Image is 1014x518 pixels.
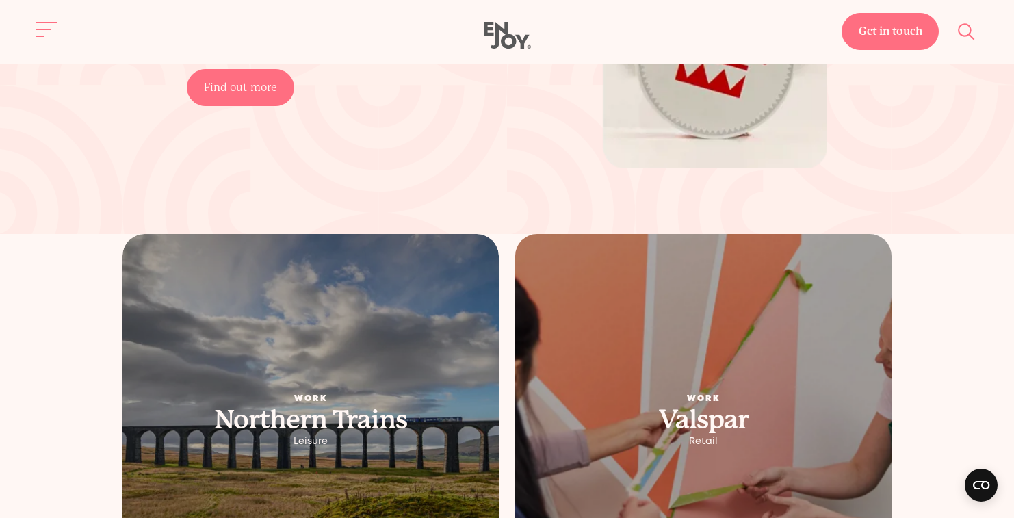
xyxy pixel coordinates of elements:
[965,469,998,502] button: Open CMP widget
[155,436,466,447] div: Leisure
[33,15,62,44] button: Site navigation
[548,409,859,430] h2: Valspar
[842,13,939,50] a: Get in touch
[155,395,466,403] div: Work
[187,69,294,106] a: Find out more
[155,409,466,430] h2: Northern Trains
[548,436,859,447] div: Retail
[548,395,859,403] div: Work
[952,17,981,46] button: Site search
